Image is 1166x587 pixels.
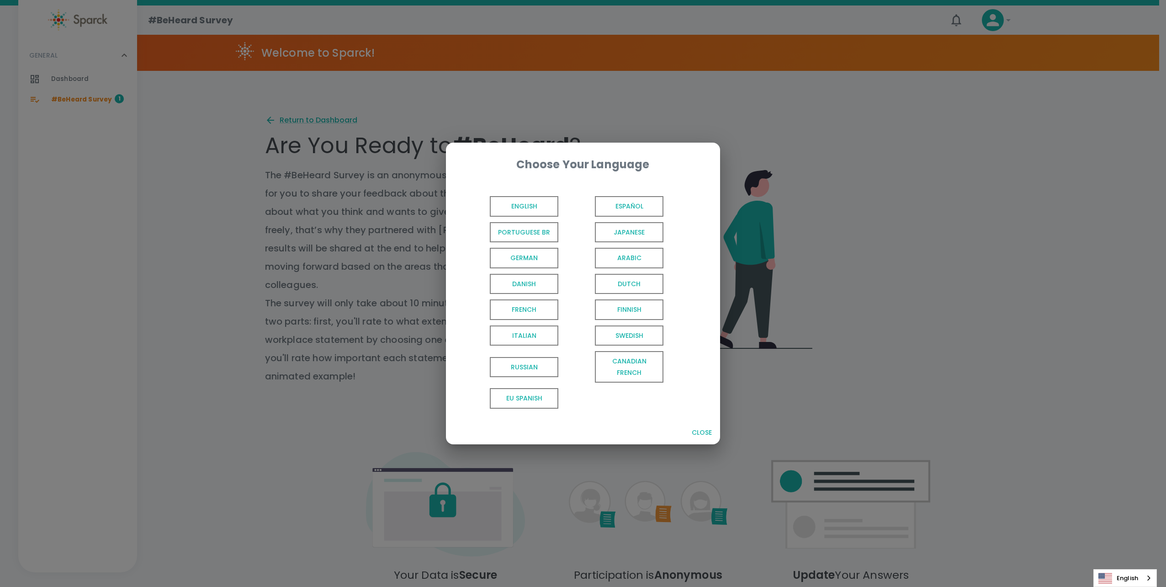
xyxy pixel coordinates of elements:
[457,348,562,385] button: Russian
[490,388,558,409] span: EU Spanish
[457,385,562,411] button: EU Spanish
[595,326,663,346] span: Swedish
[562,219,667,245] button: Japanese
[595,222,663,243] span: Japanese
[457,193,562,219] button: English
[595,196,663,217] span: Español
[490,222,558,243] span: Portuguese BR
[562,193,667,219] button: Español
[687,424,716,441] button: Close
[595,274,663,294] span: Dutch
[562,348,667,385] button: Canadian French
[490,196,558,217] span: English
[562,271,667,297] button: Dutch
[457,271,562,297] button: Danish
[490,274,558,294] span: Danish
[562,297,667,323] button: Finnish
[1094,570,1156,587] a: English
[562,323,667,349] button: Swedish
[457,323,562,349] button: Italian
[1093,569,1157,587] aside: Language selected: English
[461,157,705,172] div: Choose Your Language
[562,245,667,271] button: Arabic
[490,326,558,346] span: Italian
[457,245,562,271] button: German
[595,351,663,383] span: Canadian French
[595,248,663,268] span: Arabic
[490,248,558,268] span: German
[457,297,562,323] button: French
[595,299,663,320] span: Finnish
[490,357,558,378] span: Russian
[457,219,562,245] button: Portuguese BR
[490,299,558,320] span: French
[1093,569,1157,587] div: Language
